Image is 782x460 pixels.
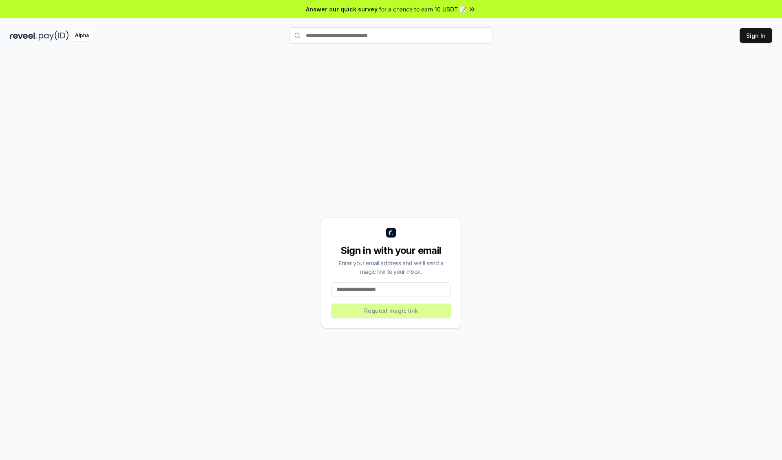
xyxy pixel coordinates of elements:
div: Alpha [70,31,93,41]
img: logo_small [386,228,396,238]
button: Sign In [740,28,772,43]
span: for a chance to earn 10 USDT 📝 [379,5,466,13]
div: Enter your email address and we’ll send a magic link to your inbox. [331,259,451,276]
span: Answer our quick survey [306,5,378,13]
div: Sign in with your email [331,244,451,257]
img: reveel_dark [10,31,37,41]
img: pay_id [39,31,69,41]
